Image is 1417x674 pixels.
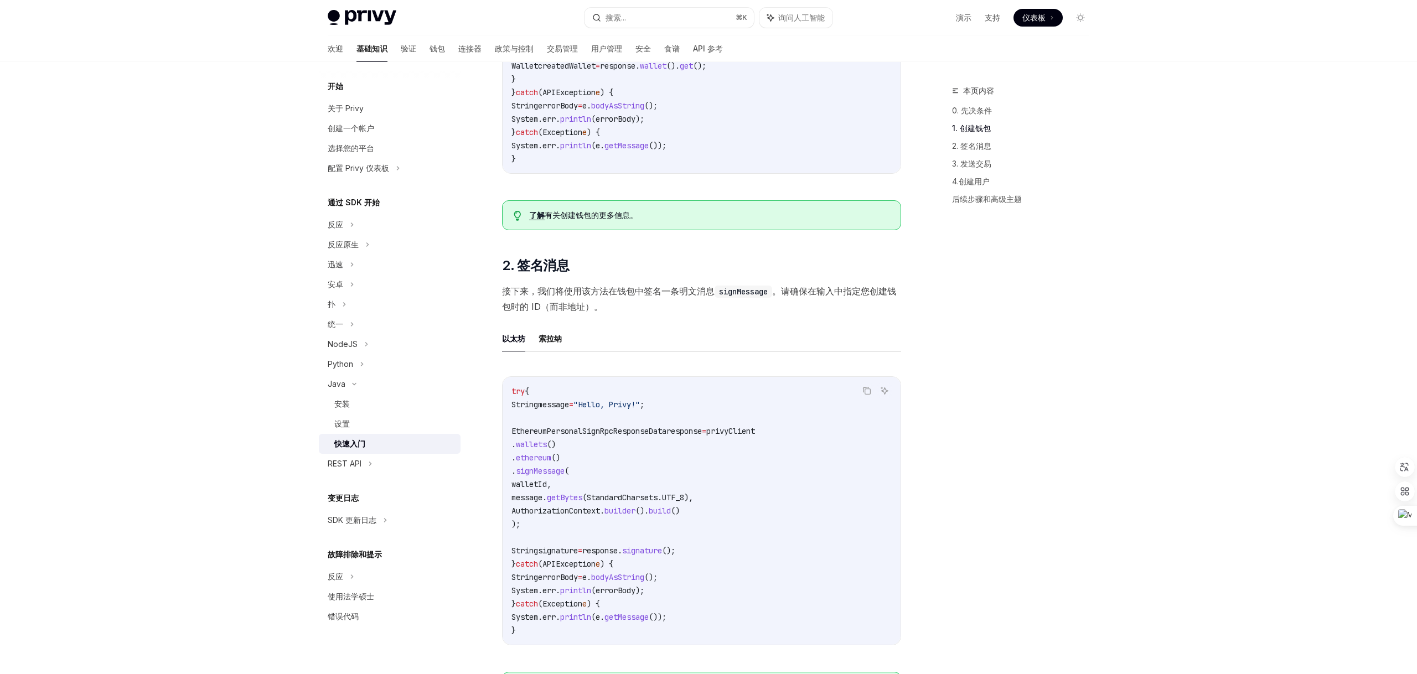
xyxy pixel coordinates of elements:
[644,101,658,111] span: ();
[511,466,516,476] span: .
[547,439,556,449] span: ()
[542,141,556,151] span: err
[658,492,662,502] span: .
[736,13,742,22] font: ⌘
[582,599,587,609] span: e
[560,141,591,151] span: println
[591,35,622,62] a: 用户管理
[604,506,635,516] span: builder
[538,101,578,111] span: errorBody
[334,399,350,408] font: 安装
[596,612,600,622] span: e
[702,426,706,436] span: =
[538,546,578,556] span: signature
[680,61,693,71] span: get
[635,506,649,516] span: ().
[778,13,825,22] font: 询问人工智能
[511,546,538,556] span: String
[458,44,482,53] font: 连接器
[328,123,374,133] font: 创建一个帐户
[328,299,335,309] font: 扑
[538,572,578,582] span: errorBody
[587,492,658,502] span: StandardCharsets
[328,572,343,581] font: 反应
[539,325,562,351] button: 索拉纳
[328,143,374,153] font: 选择您的平台
[635,61,640,71] span: .
[401,35,416,62] a: 验证
[606,13,626,22] font: 搜索...
[516,87,538,97] span: catch
[542,87,596,97] span: APIException
[600,61,635,71] span: response
[952,137,1098,155] a: 2. 签名消息
[334,439,365,448] font: 快速入门
[328,339,358,349] font: NodeJS
[591,572,644,582] span: bodyAsString
[542,599,582,609] span: Exception
[542,492,547,502] span: .
[511,585,538,595] span: System
[511,492,542,502] span: message
[538,585,542,595] span: .
[604,612,649,622] span: getMessage
[511,479,551,489] span: walletId,
[582,101,587,111] span: e
[649,141,666,151] span: ());
[511,101,538,111] span: String
[600,87,613,97] span: ) {
[560,114,591,124] span: println
[600,612,604,622] span: .
[587,599,600,609] span: ) {
[578,101,582,111] span: =
[578,546,582,556] span: =
[430,44,445,53] font: 钱包
[319,606,461,626] a: 错误代码
[569,400,573,409] span: =
[511,74,516,84] span: }
[573,400,640,409] span: "Hello, Privy!"
[706,426,755,436] span: privyClient
[565,466,569,476] span: (
[511,559,516,569] span: }
[458,35,482,62] a: 连接器
[328,260,343,269] font: 迅速
[587,572,591,582] span: .
[640,400,644,409] span: ;
[511,506,600,516] span: AuthorizationContext
[328,459,361,468] font: REST API
[511,154,516,164] span: }
[644,572,658,582] span: ();
[600,559,613,569] span: ) {
[587,127,600,137] span: ) {
[591,101,644,111] span: bodyAsString
[328,240,359,249] font: 反应原生
[582,492,587,502] span: (
[502,257,569,273] font: 2. 签名消息
[502,325,525,351] button: 以太坊
[538,559,542,569] span: (
[952,141,991,151] font: 2. 签名消息
[495,44,534,53] font: 政策与控制
[516,127,538,137] span: catch
[328,279,343,289] font: 安卓
[529,210,545,220] a: 了解
[319,394,461,414] a: 安装
[556,141,560,151] span: .
[715,286,772,298] code: signMessage
[877,383,892,398] button: 询问人工智能
[952,177,990,186] font: 4.创建用户
[542,114,556,124] span: err
[511,141,538,151] span: System
[511,386,525,396] span: try
[600,141,604,151] span: .
[328,493,359,502] font: 变更日志
[401,44,416,53] font: 验证
[596,559,600,569] span: e
[328,10,396,25] img: 灯光标志
[319,587,461,606] a: 使用法学硕士
[542,612,556,622] span: err
[578,572,582,582] span: =
[587,101,591,111] span: .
